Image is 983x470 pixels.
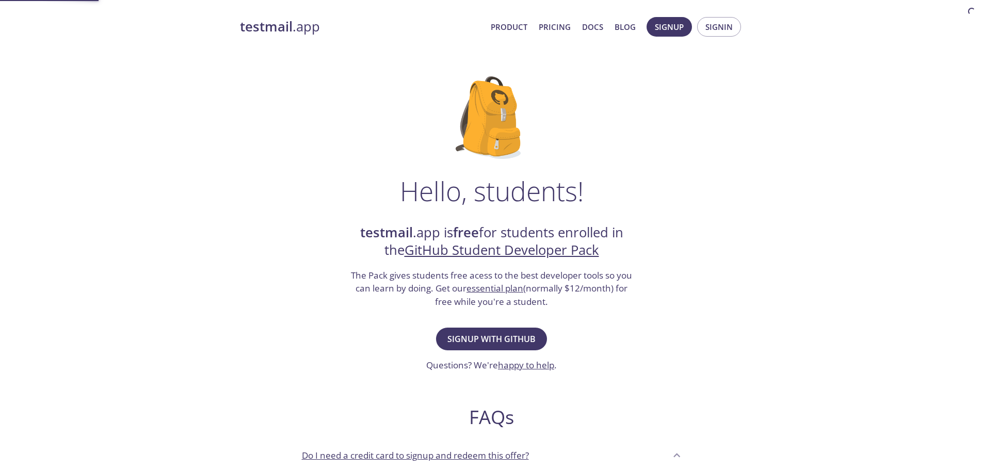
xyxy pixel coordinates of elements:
[302,449,529,462] p: Do I need a credit card to signup and redeem this offer?
[294,406,690,429] h2: FAQs
[400,175,584,206] h1: Hello, students!
[466,282,523,294] a: essential plan
[615,20,636,34] a: Blog
[582,20,603,34] a: Docs
[240,18,482,36] a: testmail.app
[491,20,527,34] a: Product
[655,20,684,34] span: Signup
[240,18,293,36] strong: testmail
[647,17,692,37] button: Signup
[456,76,527,159] img: github-student-backpack.png
[447,332,536,346] span: Signup with GitHub
[453,223,479,241] strong: free
[350,224,634,260] h2: .app is for students enrolled in the
[436,328,547,350] button: Signup with GitHub
[350,269,634,309] h3: The Pack gives students free acess to the best developer tools so you can learn by doing. Get our...
[705,20,733,34] span: Signin
[539,20,571,34] a: Pricing
[360,223,413,241] strong: testmail
[697,17,741,37] button: Signin
[498,359,554,371] a: happy to help
[426,359,557,372] h3: Questions? We're .
[294,441,690,469] div: Do I need a credit card to signup and redeem this offer?
[405,241,599,259] a: GitHub Student Developer Pack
